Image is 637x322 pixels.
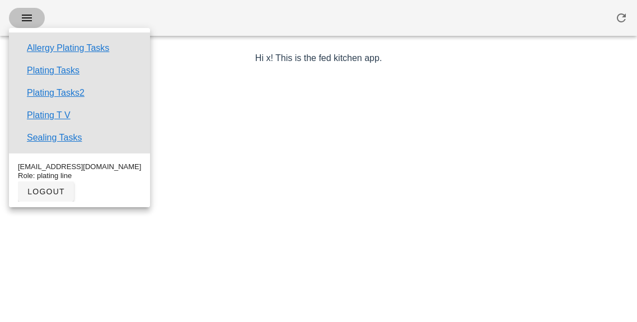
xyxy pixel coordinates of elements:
a: Plating Tasks2 [27,86,85,100]
div: [EMAIL_ADDRESS][DOMAIN_NAME] [18,162,141,171]
a: Plating Tasks [27,64,79,77]
p: Hi x! This is the fed kitchen app. [73,52,564,65]
span: logout [27,187,65,196]
a: Allergy Plating Tasks [27,41,109,55]
div: Role: plating line [18,171,141,180]
a: Plating T V [27,109,71,122]
a: Sealing Tasks [27,131,82,144]
button: logout [18,181,74,202]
